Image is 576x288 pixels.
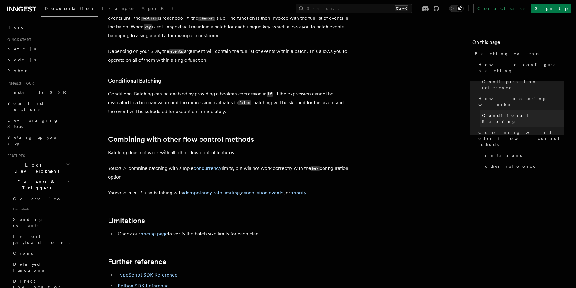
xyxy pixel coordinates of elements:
em: cannot [116,190,145,196]
span: Essentials [11,204,71,214]
span: Leveraging Steps [7,118,58,129]
span: Further reference [478,163,536,169]
span: Combining with other flow control methods [478,129,564,147]
a: AgentKit [138,2,177,16]
a: Contact sales [473,4,529,13]
a: Sign Up [531,4,571,13]
span: Your first Functions [7,101,43,112]
p: When batching is enabled, Inngest creates a new batch when the first event is received. The batch... [108,5,350,40]
span: Conditional Batching [482,112,564,125]
span: Documentation [45,6,95,11]
a: TypeScript SDK Reference [118,272,177,278]
p: Batching does not work with all other flow control features. [108,148,350,157]
a: rate limiting [213,190,240,196]
button: Search...Ctrl+K [296,4,412,13]
span: Event payload format [13,234,70,245]
a: Limitations [476,150,564,161]
a: idempotency [183,190,212,196]
span: Overview [13,196,75,201]
p: You use batching with , , , or . [108,189,350,197]
p: You combine batching with simple limits, but will not work correctly with the configuration option. [108,164,350,181]
span: Batching events [475,51,539,57]
span: Node.js [7,57,36,62]
a: Batching events [472,48,564,59]
a: Event payload format [11,231,71,248]
a: Home [5,22,71,33]
span: How to configure batching [478,62,564,74]
a: Configuration reference [480,76,564,93]
a: Node.js [5,54,71,65]
span: AgentKit [142,6,174,11]
span: Configuration reference [482,79,564,91]
a: Further reference [476,161,564,172]
a: Further reference [108,257,166,266]
a: How to configure batching [476,59,564,76]
span: Install the SDK [7,90,70,95]
a: Combining with other flow control methods [108,135,254,144]
span: Limitations [478,152,522,158]
a: Delayed functions [11,259,71,276]
a: Documentation [41,2,98,17]
span: Events & Triggers [5,179,66,191]
a: Limitations [108,216,145,225]
button: Toggle dark mode [449,5,464,12]
button: Events & Triggers [5,176,71,193]
code: timeout [198,16,215,21]
code: maxSize [141,16,158,21]
span: Home [7,24,24,30]
h4: On this page [472,39,564,48]
em: or [180,15,191,21]
a: priority [290,190,307,196]
a: Sending events [11,214,71,231]
span: Setting up your app [7,135,59,146]
span: Local Development [5,162,66,174]
a: Next.js [5,44,71,54]
span: How batching works [478,95,564,108]
a: Examples [98,2,138,16]
a: Crons [11,248,71,259]
span: Python [7,68,29,73]
a: Install the SDK [5,87,71,98]
span: Next.js [7,47,36,51]
code: key [144,24,152,30]
a: concurrency [194,165,222,171]
a: Python [5,65,71,76]
a: Overview [11,193,71,204]
code: key [311,166,320,171]
a: cancellation events [241,190,283,196]
a: Conditional Batching [108,76,161,85]
span: Quick start [5,37,31,42]
p: Conditional Batching can be enabled by providing a boolean expression in . If the expression cann... [108,90,350,116]
a: Combining with other flow control methods [476,127,564,150]
a: Leveraging Steps [5,115,71,132]
code: events [169,49,184,54]
span: Sending events [13,217,43,228]
em: can [116,165,129,171]
a: How batching works [476,93,564,110]
span: Examples [102,6,134,11]
a: Your first Functions [5,98,71,115]
span: Delayed functions [13,262,44,273]
p: Depending on your SDK, the argument will contain the full list of events within a batch. This all... [108,47,350,64]
span: Inngest tour [5,81,34,86]
a: Setting up your app [5,132,71,149]
code: if [267,92,273,97]
a: Conditional Batching [480,110,564,127]
span: Features [5,154,25,158]
code: false [238,100,251,105]
span: Crons [13,251,33,256]
kbd: Ctrl+K [395,5,408,11]
button: Local Development [5,160,71,176]
a: pricing page [140,231,168,237]
li: Check our to verify the batch size limits for each plan. [116,230,350,238]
